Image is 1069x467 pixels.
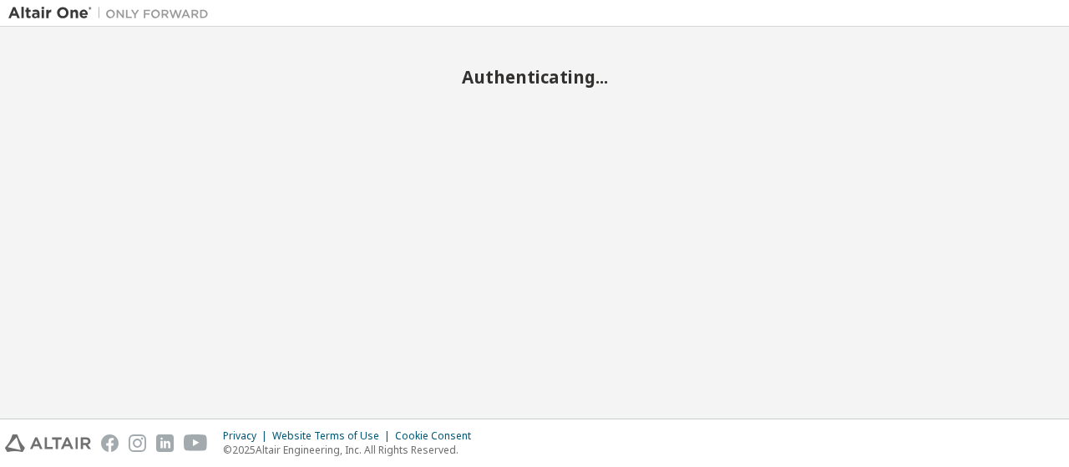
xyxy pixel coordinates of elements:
[184,434,208,452] img: youtube.svg
[8,5,217,22] img: Altair One
[129,434,146,452] img: instagram.svg
[395,429,481,443] div: Cookie Consent
[223,429,272,443] div: Privacy
[8,66,1061,88] h2: Authenticating...
[272,429,395,443] div: Website Terms of Use
[223,443,481,457] p: © 2025 Altair Engineering, Inc. All Rights Reserved.
[156,434,174,452] img: linkedin.svg
[5,434,91,452] img: altair_logo.svg
[101,434,119,452] img: facebook.svg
